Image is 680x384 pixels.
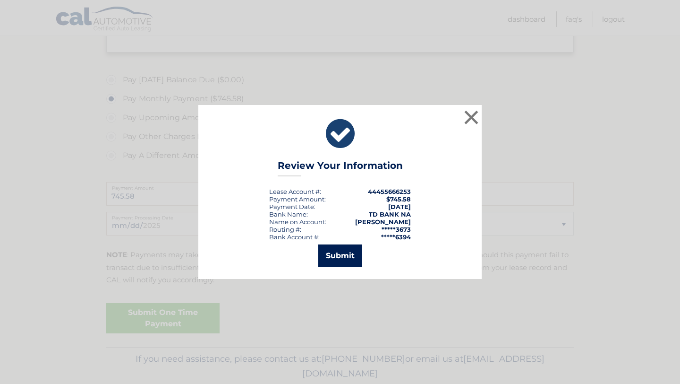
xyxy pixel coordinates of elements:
span: Payment Date [269,203,314,210]
strong: TD BANK NA [369,210,411,218]
button: × [462,108,481,127]
div: Bank Name: [269,210,308,218]
div: Bank Account #: [269,233,320,241]
span: [DATE] [388,203,411,210]
div: Routing #: [269,226,301,233]
div: Payment Amount: [269,195,326,203]
strong: 44455666253 [368,188,411,195]
div: Name on Account: [269,218,326,226]
span: $745.58 [386,195,411,203]
strong: [PERSON_NAME] [355,218,411,226]
button: Submit [318,244,362,267]
div: Lease Account #: [269,188,321,195]
div: : [269,203,315,210]
h3: Review Your Information [278,160,403,176]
